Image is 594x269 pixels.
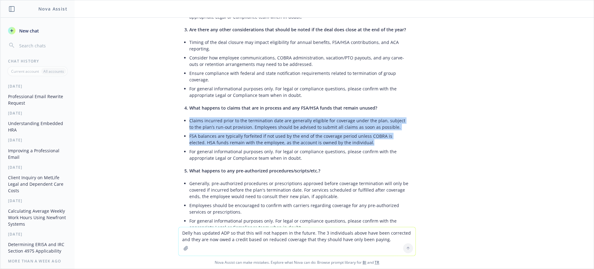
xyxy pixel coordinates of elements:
[189,38,410,53] li: Timing of the deal closure may impact eligibility for annual benefits, FSA/HSA contributions, and...
[1,137,75,143] div: [DATE]
[3,256,591,269] span: Nova Assist can make mistakes. Explore what Nova can do: Browse prompt library for and
[189,84,410,100] li: For general informational purposes only. For legal or compliance questions, please confirm with t...
[6,172,70,196] button: Client Inquiry on MetLife Legal and Dependent Care Costs
[363,260,366,265] a: BI
[189,116,410,132] li: Claims incurred prior to the termination date are generally eligible for coverage under the plan,...
[1,165,75,170] div: [DATE]
[18,41,67,50] input: Search chats
[1,59,75,64] div: Chat History
[189,147,410,163] li: For general informational purposes only. For legal or compliance questions, please confirm with t...
[184,105,377,111] span: 4. What happens to claims that are in process and any FSA/HSA funds that remain unused?
[38,6,67,12] h1: Nova Assist
[189,69,410,84] li: Ensure compliance with federal and state notification requirements related to termination of grou...
[189,201,410,216] li: Employees should be encouraged to confirm with carriers regarding coverage for any pre-authorized...
[6,206,70,229] button: Calculating Average Weekly Work Hours Using Newfront Systems
[1,232,75,237] div: [DATE]
[1,111,75,116] div: [DATE]
[1,84,75,89] div: [DATE]
[11,69,39,74] p: Current account
[184,168,320,174] span: 5. What happens to any pre-authorized procedures/scripts/etc.?
[6,118,70,135] button: Understanding Embedded HRA
[6,25,70,36] button: New chat
[189,132,410,147] li: FSA balances are typically forfeited if not used by the end of the coverage period unless COBRA i...
[189,53,410,69] li: Consider how employee communications, COBRA administration, vacation/PTO payouts, and any carve-o...
[6,145,70,162] button: Improving a Professional Email
[184,27,406,33] span: 3. Are there any other considerations that should be noted if the deal does close at the end of t...
[6,91,70,108] button: Professional Email Rewrite Request
[189,216,410,232] li: For general informational purposes only. For legal or compliance questions, please confirm with t...
[375,260,379,265] a: TR
[1,258,75,264] div: More than a week ago
[6,239,70,256] button: Determining ERISA and IRC Section 4975 Applicability
[43,69,64,74] p: All accounts
[1,198,75,203] div: [DATE]
[189,179,410,201] li: Generally, pre-authorized procedures or prescriptions approved before coverage termination will o...
[18,28,39,34] span: New chat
